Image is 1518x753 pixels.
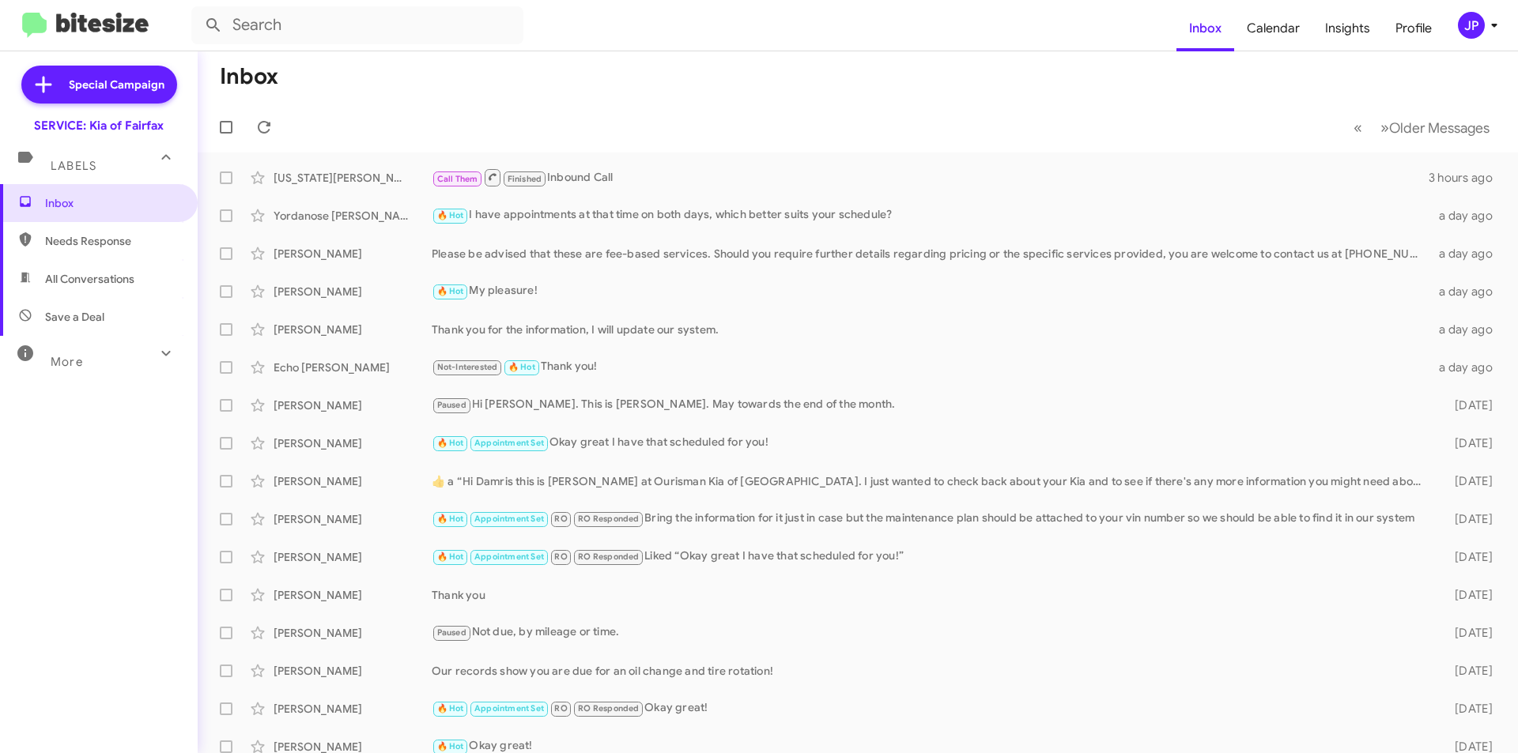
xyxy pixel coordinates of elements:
[432,206,1429,224] div: I have appointments at that time on both days, which better suits your schedule?
[1344,111,1372,144] button: Previous
[45,309,104,325] span: Save a Deal
[437,741,464,751] span: 🔥 Hot
[554,703,567,713] span: RO
[578,552,639,562] span: RO Responded
[578,703,639,713] span: RO Responded
[274,511,432,527] div: [PERSON_NAME]
[274,435,432,451] div: [PERSON_NAME]
[274,701,432,717] div: [PERSON_NAME]
[432,548,1429,566] div: Liked “Okay great I have that scheduled for you!”
[432,246,1429,262] div: Please be advised that these are fee-based services. Should you require further details regarding...
[437,514,464,524] span: 🔥 Hot
[274,549,432,565] div: [PERSON_NAME]
[21,66,177,104] a: Special Campaign
[432,587,1429,603] div: Thank you
[274,473,432,489] div: [PERSON_NAME]
[432,473,1429,489] div: ​👍​ a “ Hi Damris this is [PERSON_NAME] at Ourisman Kia of [GEOGRAPHIC_DATA]. I just wanted to ch...
[1429,625,1505,641] div: [DATE]
[1429,549,1505,565] div: [DATE]
[191,6,523,44] input: Search
[69,77,164,92] span: Special Campaign
[1354,118,1362,137] span: «
[1371,111,1499,144] button: Next
[432,623,1429,642] div: Not due, by mileage or time.
[1429,208,1505,224] div: a day ago
[578,514,639,524] span: RO Responded
[220,64,278,89] h1: Inbox
[474,552,544,562] span: Appointment Set
[474,703,544,713] span: Appointment Set
[437,627,466,638] span: Paused
[432,396,1429,414] div: Hi [PERSON_NAME]. This is [PERSON_NAME]. May towards the end of the month.
[432,699,1429,717] div: Okay great!
[45,233,179,249] span: Needs Response
[51,159,96,173] span: Labels
[474,438,544,448] span: Appointment Set
[274,246,432,262] div: [PERSON_NAME]
[437,703,464,713] span: 🔥 Hot
[274,360,432,375] div: Echo [PERSON_NAME]
[474,514,544,524] span: Appointment Set
[274,208,432,224] div: Yordanose [PERSON_NAME]
[437,210,464,220] span: 🔥 Hot
[1429,663,1505,679] div: [DATE]
[274,663,432,679] div: [PERSON_NAME]
[1429,397,1505,413] div: [DATE]
[437,438,464,448] span: 🔥 Hot
[274,397,432,413] div: [PERSON_NAME]
[508,362,535,372] span: 🔥 Hot
[437,286,464,296] span: 🔥 Hot
[432,168,1429,187] div: Inbound Call
[1458,12,1485,39] div: JP
[1380,118,1389,137] span: »
[274,587,432,603] div: [PERSON_NAME]
[554,552,567,562] span: RO
[34,118,164,134] div: SERVICE: Kia of Fairfax
[437,552,464,562] span: 🔥 Hot
[51,355,83,369] span: More
[1429,435,1505,451] div: [DATE]
[432,282,1429,300] div: My pleasure!
[508,174,542,184] span: Finished
[432,434,1429,452] div: Okay great I have that scheduled for you!
[274,284,432,299] div: [PERSON_NAME]
[437,400,466,410] span: Paused
[432,510,1429,528] div: Bring the information for it just in case but the maintenance plan should be attached to your vin...
[432,358,1429,376] div: Thank you!
[432,663,1429,679] div: Our records show you are due for an oil change and tire rotation!
[1429,246,1505,262] div: a day ago
[1389,119,1490,137] span: Older Messages
[274,170,432,186] div: [US_STATE][PERSON_NAME]
[437,362,498,372] span: Not-Interested
[437,174,478,184] span: Call Them
[1429,170,1505,186] div: 3 hours ago
[274,625,432,641] div: [PERSON_NAME]
[1429,284,1505,299] div: a day ago
[45,271,134,287] span: All Conversations
[1345,111,1499,144] nav: Page navigation example
[1429,701,1505,717] div: [DATE]
[1176,6,1234,51] a: Inbox
[1234,6,1312,51] a: Calendar
[554,514,567,524] span: RO
[1312,6,1383,51] a: Insights
[45,195,179,211] span: Inbox
[432,322,1429,337] div: Thank you for the information, I will update our system.
[1429,587,1505,603] div: [DATE]
[1429,511,1505,527] div: [DATE]
[1429,322,1505,337] div: a day ago
[274,322,432,337] div: [PERSON_NAME]
[1429,360,1505,375] div: a day ago
[1429,473,1505,489] div: [DATE]
[1383,6,1444,51] a: Profile
[1444,12,1501,39] button: JP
